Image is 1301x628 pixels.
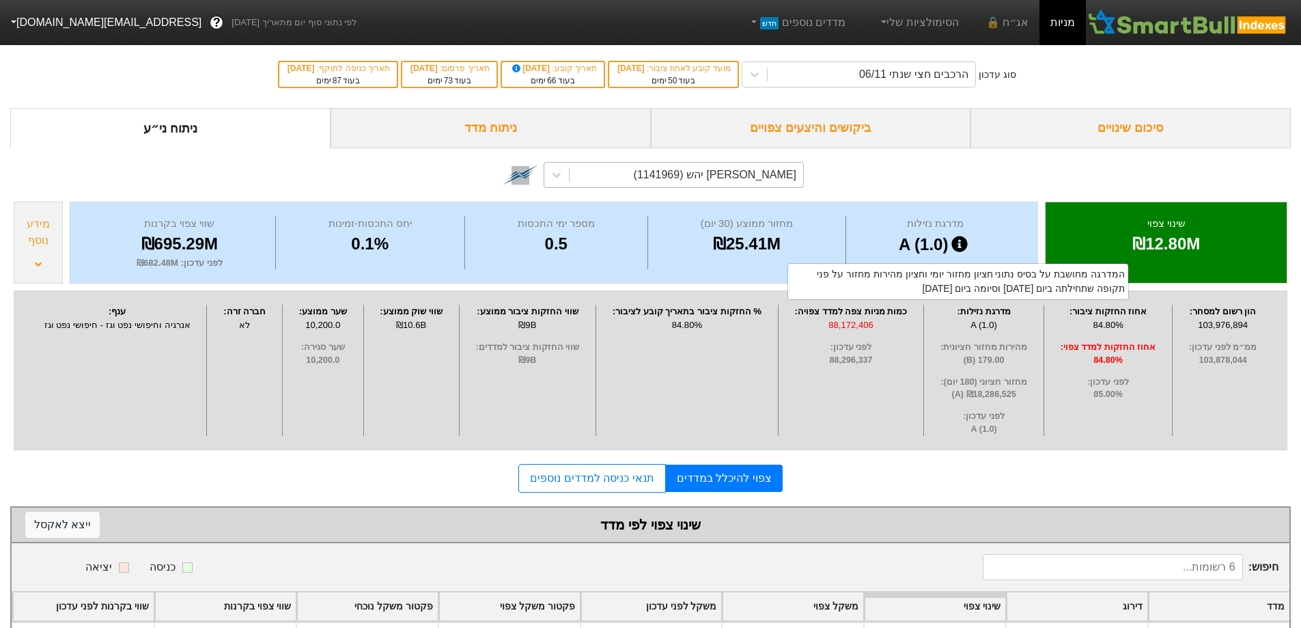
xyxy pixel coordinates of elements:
div: Toggle SortBy [723,592,863,620]
div: מועד קובע לאחוז ציבור : [616,62,731,74]
span: לפני עדכון : [927,410,1040,423]
div: בעוד ימים [616,74,731,87]
a: הסימולציות שלי [873,9,964,36]
a: מדדים נוספיםחדש [742,9,851,36]
span: [DATE] [617,64,647,73]
span: ₪9B [463,354,592,367]
span: לפני עדכון : [782,341,920,354]
div: תאריך קובע : [509,62,597,74]
div: בעוד ימים [509,74,597,87]
span: 66 [547,76,556,85]
div: ₪9B [463,318,592,332]
div: בעוד ימים [409,74,490,87]
div: ניתוח מדד [331,108,651,148]
div: מידע נוסף [18,216,59,249]
div: מדרגת נזילות : [927,305,1040,318]
div: ניתוח ני״ע [10,108,331,148]
span: מחזור חציוני (180 יום) : [927,376,1040,389]
div: תאריך כניסה לתוקף : [286,62,390,74]
span: [DATE] [410,64,440,73]
div: שינוי צפוי [1063,216,1270,232]
img: tase link [503,157,538,193]
div: 84.80% [600,318,774,332]
div: Toggle SortBy [297,592,438,620]
div: כניסה [150,559,176,575]
span: שער סגירה : [286,341,360,354]
div: הון רשום למסחר : [1176,305,1270,318]
div: ₪12.80M [1063,232,1270,256]
div: Toggle SortBy [13,592,154,620]
span: שווי החזקות ציבור למדדים : [463,341,592,354]
div: שווי החזקות ציבור ממוצע : [463,305,592,318]
span: 84.80% [1048,354,1169,367]
img: SmartBull [1086,9,1290,36]
div: ₪10.6B [367,318,456,332]
div: יציאה [85,559,112,575]
div: Toggle SortBy [1007,592,1147,620]
span: חדש [760,17,779,29]
div: Toggle SortBy [1149,592,1289,620]
div: מדרגת נזילות [850,216,1020,232]
span: 179.00 (B) [927,354,1040,367]
div: Toggle SortBy [865,592,1005,620]
div: אחוז החזקות ציבור : [1048,305,1169,318]
span: מהירות מחזור חציונית : [927,341,1040,354]
div: ₪695.29M [87,232,272,256]
span: 73 [444,76,453,85]
div: הרכבים חצי שנתי 06/11 [859,66,968,83]
span: 103,878,044 [1176,354,1270,367]
input: 6 רשומות... [983,554,1243,580]
span: 88,296,337 [782,354,920,367]
div: שווי צפוי בקרנות [87,216,272,232]
span: אחוז החזקות למדד צפוי : [1048,341,1169,354]
div: מחזור ממוצע (30 יום) [652,216,842,232]
div: A (1.0) [927,318,1040,332]
div: חברה זרה : [210,305,279,318]
div: 88,172,406 [782,318,920,332]
div: מספר ימי התכסות [468,216,644,232]
div: 84.80% [1048,318,1169,332]
span: ממ״מ לפני עדכון : [1176,341,1270,354]
div: בעוד ימים [286,74,390,87]
div: ענף : [31,305,203,318]
div: A (1.0) [850,232,1020,258]
div: סוג עדכון [979,68,1016,82]
span: לפני עדכון : [1048,376,1169,389]
div: % החזקות ציבור בתאריך קובע לציבור : [600,305,774,318]
div: Toggle SortBy [581,592,722,620]
span: 50 [668,76,677,85]
div: ביקושים והיצעים צפויים [651,108,971,148]
div: לפני עדכון : ₪682.48M [87,256,272,270]
span: 87 [333,76,341,85]
span: ₪18,286,525 (A) [927,388,1040,401]
span: [DATE] [510,64,552,73]
div: סיכום שינויים [970,108,1291,148]
div: לא [210,318,279,332]
div: Toggle SortBy [155,592,296,620]
span: A (1.0) [927,423,1040,436]
div: אנרגיה וחיפושי נפט וגז - חיפושי נפט וגז [31,318,203,332]
a: צפוי להיכלל במדדים [666,465,783,492]
div: כמות מניות צפה למדד צפויה : [782,305,920,318]
span: לפי נתוני סוף יום מתאריך [DATE] [232,16,356,29]
div: ₪25.41M [652,232,842,256]
div: 10,200.0 [286,318,360,332]
div: תאריך פרסום : [409,62,490,74]
span: 10,200.0 [286,354,360,367]
div: יחס התכסות-זמינות [279,216,461,232]
span: חיפוש : [983,554,1278,580]
div: המדרגה מחושבת על בסיס נתוני חציון מחזור יומי וחציון מהירות מחזור על פני תקופה שתחילתה ביום [DATE]... [787,263,1129,300]
div: Toggle SortBy [439,592,580,620]
a: תנאי כניסה למדדים נוספים [518,464,665,493]
div: [PERSON_NAME] יהש (1141969) [634,167,796,183]
span: ? [213,14,221,32]
div: 0.5 [468,232,644,256]
span: 85.00% [1048,388,1169,401]
span: [DATE] [288,64,317,73]
div: 103,976,894 [1176,318,1270,332]
div: שער ממוצע : [286,305,360,318]
div: 0.1% [279,232,461,256]
div: שווי שוק ממוצע : [367,305,456,318]
div: שינוי צפוי לפי מדד [25,515,1276,535]
button: ייצא לאקסל [25,512,100,538]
